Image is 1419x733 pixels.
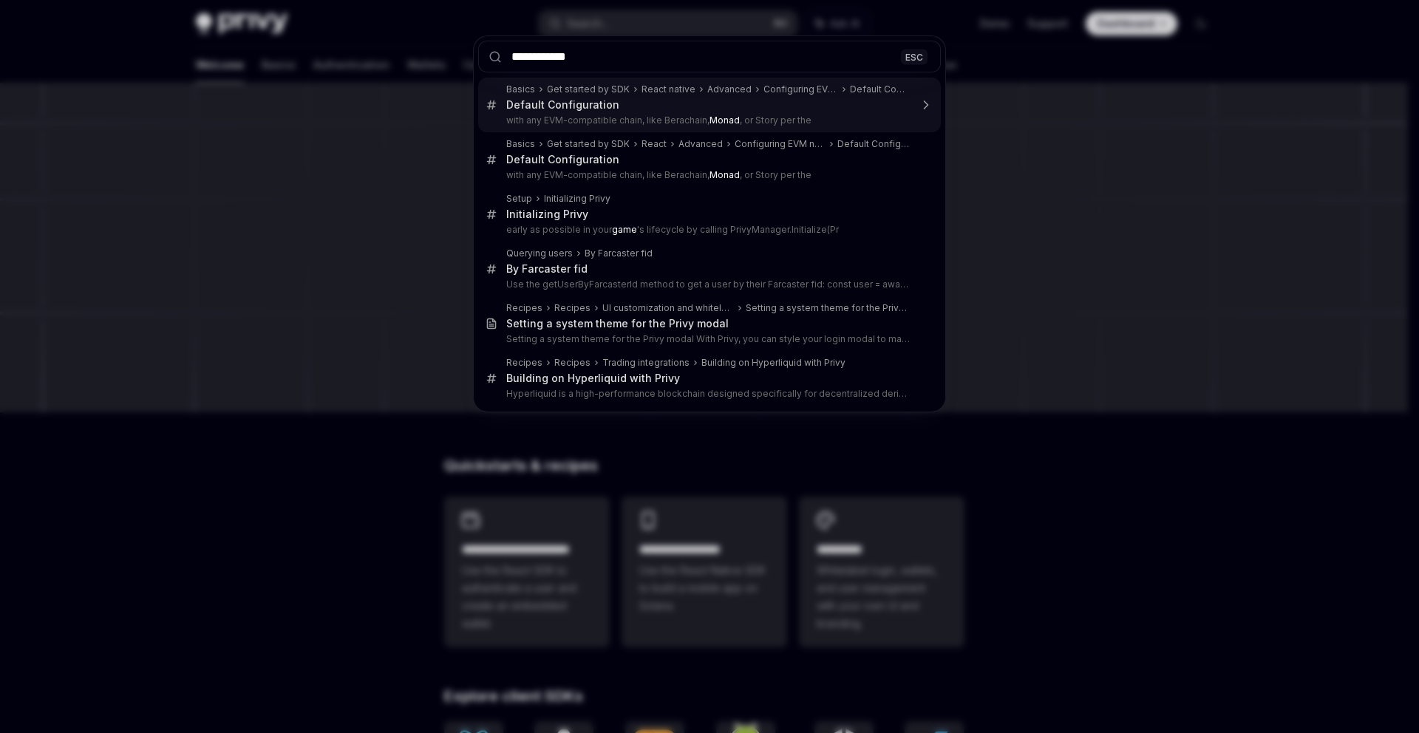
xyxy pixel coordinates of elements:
b: game [612,224,637,235]
div: Recipes [506,357,542,369]
b: Monad [709,169,740,180]
div: Default Configuration [837,138,910,150]
div: Building on Hyperliquid with Privy [701,357,845,369]
div: React [642,138,667,150]
div: Default Configuration [506,98,619,112]
div: Recipes [554,302,591,314]
div: Setting a system theme for the Privy modal [506,317,729,330]
div: By Farcaster fid [585,248,653,259]
div: Recipes [506,302,542,314]
div: Recipes [554,357,591,369]
div: By Farcaster fid [506,262,588,276]
div: Default Configuration [506,153,619,166]
div: Advanced [678,138,723,150]
div: Configuring EVM networks [735,138,826,150]
div: Advanced [707,83,752,95]
p: with any EVM-compatible chain, like Berachain, , or Story per the [506,169,910,181]
p: Hyperliquid is a high-performance blockchain designed specifically for decentralized derivatives tra [506,388,910,400]
div: Setup [506,193,532,205]
div: Querying users [506,248,573,259]
div: Trading integrations [602,357,690,369]
p: early as possible in your 's lifecycle by calling PrivyManager.Initialize(Pr [506,224,910,236]
div: React native [642,83,695,95]
b: Monad [709,115,740,126]
p: with any EVM-compatible chain, like Berachain, , or Story per the [506,115,910,126]
div: Building on Hyperliquid with Privy [506,372,680,385]
div: Get started by SDK [547,138,630,150]
div: Setting a system theme for the Privy modal [746,302,910,314]
div: Get started by SDK [547,83,630,95]
div: Initializing Privy [544,193,610,205]
div: Configuring EVM networks [763,83,838,95]
div: ESC [901,49,928,64]
div: Default Configuration [850,83,910,95]
p: Setting a system theme for the Privy modal With Privy, you can style your login modal to match your [506,333,910,345]
div: Initializing Privy [506,208,588,221]
p: Use the getUserByFarcasterId method to get a user by their Farcaster fid: const user = await privy [506,279,910,290]
div: UI customization and whitelabeling [602,302,734,314]
div: Basics [506,83,535,95]
div: Basics [506,138,535,150]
